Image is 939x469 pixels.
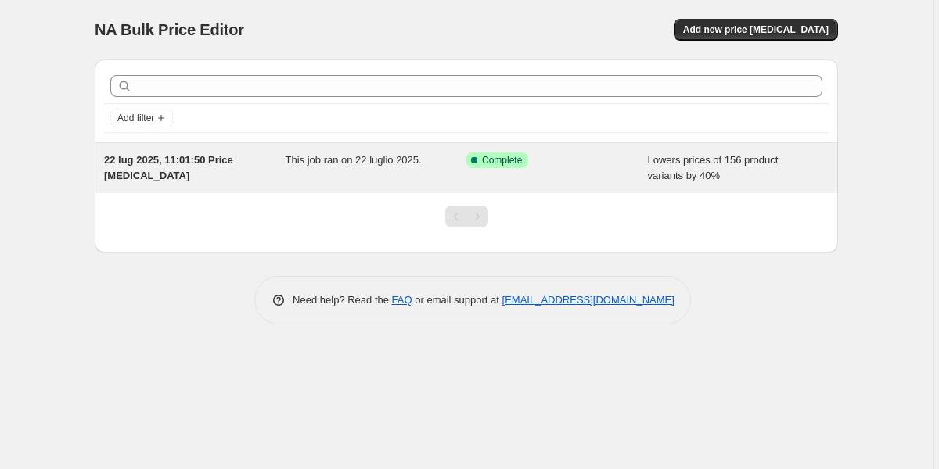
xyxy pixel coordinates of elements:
span: 22 lug 2025, 11:01:50 Price [MEDICAL_DATA] [104,154,233,181]
span: Need help? Read the [293,294,392,306]
button: Add filter [110,109,173,127]
span: Complete [482,154,522,166]
span: or email support at [412,294,502,306]
span: This job ran on 22 luglio 2025. [286,154,422,166]
a: [EMAIL_ADDRESS][DOMAIN_NAME] [502,294,675,306]
button: Add new price [MEDICAL_DATA] [674,19,838,41]
span: Add filter [117,112,154,124]
a: FAQ [392,294,412,306]
span: NA Bulk Price Editor [95,21,244,38]
span: Lowers prices of 156 product variants by 40% [648,154,779,181]
nav: Pagination [445,206,488,227]
span: Add new price [MEDICAL_DATA] [683,23,829,36]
